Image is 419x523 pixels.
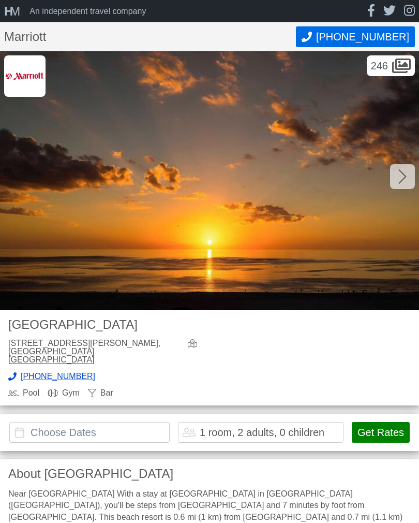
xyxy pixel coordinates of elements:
span: [PHONE_NUMBER] [316,31,409,43]
a: facebook [367,4,375,18]
h1: Marriott [4,31,296,43]
span: M [10,4,17,18]
a: HM [4,5,25,18]
div: An independent travel company [29,7,146,16]
div: Gym [48,389,80,397]
div: 246 [367,55,415,76]
div: 1 room, 2 adults, 0 children [200,427,324,438]
div: Bar [88,389,113,397]
a: instagram [404,4,415,18]
button: Call [296,26,415,47]
h3: About [GEOGRAPHIC_DATA] [8,468,411,480]
a: [GEOGRAPHIC_DATA] [GEOGRAPHIC_DATA] [8,347,95,364]
div: [STREET_ADDRESS][PERSON_NAME], [8,339,179,364]
img: Marriott [4,55,46,97]
a: twitter [383,4,396,18]
span: [PHONE_NUMBER] [21,372,95,381]
div: Pool [8,389,39,397]
button: Get Rates [352,422,410,443]
input: Choose Dates [9,422,170,443]
a: view map [188,339,201,364]
span: H [4,4,10,18]
h2: [GEOGRAPHIC_DATA] [8,318,201,331]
